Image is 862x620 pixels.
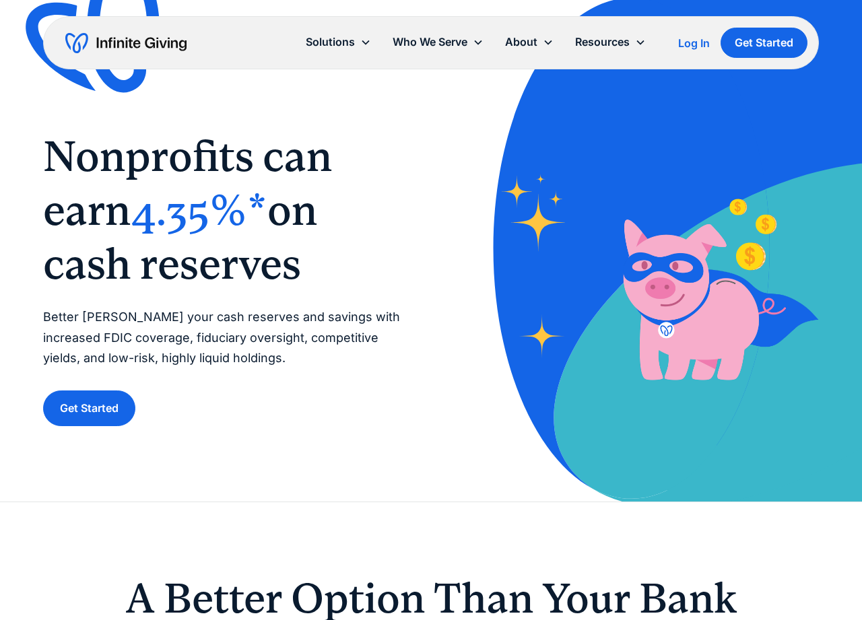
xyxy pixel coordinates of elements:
[65,32,187,54] a: home
[43,129,404,291] h1: ‍ ‍
[43,131,332,235] span: Nonprofits can earn
[721,28,807,58] a: Get Started
[382,28,494,57] div: Who We Serve
[306,33,355,51] div: Solutions
[43,390,135,426] a: Get Started
[295,28,382,57] div: Solutions
[678,35,710,51] a: Log In
[564,28,657,57] div: Resources
[678,38,710,48] div: Log In
[393,33,467,51] div: Who We Serve
[505,33,537,51] div: About
[131,185,267,235] span: 4.35%*
[575,33,630,51] div: Resources
[494,28,564,57] div: About
[43,307,404,369] p: Better [PERSON_NAME] your cash reserves and savings with increased FDIC coverage, fiduciary overs...
[86,578,776,619] h2: A Better Option Than Your Bank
